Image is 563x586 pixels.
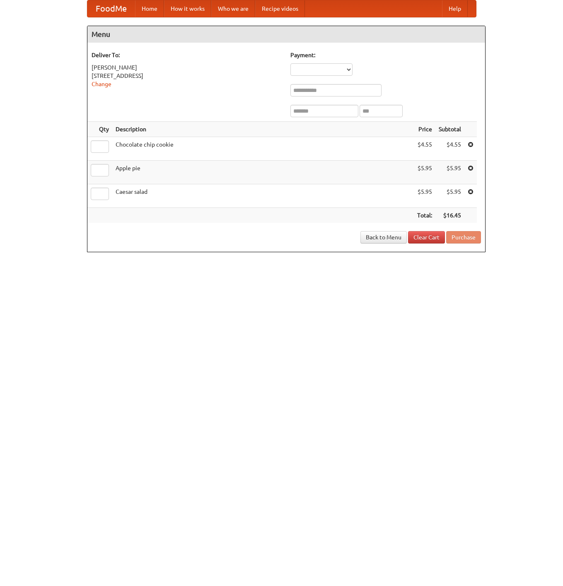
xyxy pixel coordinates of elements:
[112,184,414,208] td: Caesar salad
[414,137,435,161] td: $4.55
[92,51,282,59] h5: Deliver To:
[135,0,164,17] a: Home
[290,51,481,59] h5: Payment:
[408,231,445,244] a: Clear Cart
[360,231,407,244] a: Back to Menu
[92,72,282,80] div: [STREET_ADDRESS]
[414,184,435,208] td: $5.95
[164,0,211,17] a: How it works
[414,161,435,184] td: $5.95
[112,161,414,184] td: Apple pie
[442,0,468,17] a: Help
[414,122,435,137] th: Price
[92,63,282,72] div: [PERSON_NAME]
[87,122,112,137] th: Qty
[435,137,464,161] td: $4.55
[92,81,111,87] a: Change
[446,231,481,244] button: Purchase
[255,0,305,17] a: Recipe videos
[435,122,464,137] th: Subtotal
[211,0,255,17] a: Who we are
[435,161,464,184] td: $5.95
[435,184,464,208] td: $5.95
[112,137,414,161] td: Chocolate chip cookie
[414,208,435,223] th: Total:
[87,0,135,17] a: FoodMe
[435,208,464,223] th: $16.45
[87,26,485,43] h4: Menu
[112,122,414,137] th: Description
